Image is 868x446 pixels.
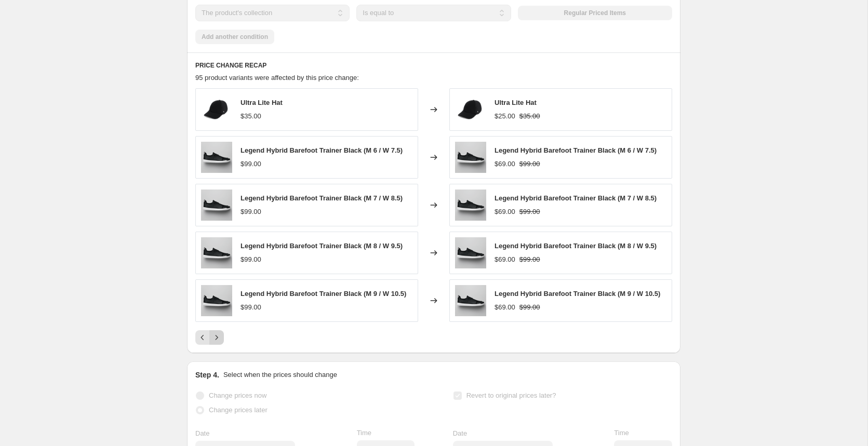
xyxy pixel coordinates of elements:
span: Revert to original prices later? [466,391,556,399]
div: $69.00 [495,207,515,217]
div: $99.00 [241,207,261,217]
strike: $99.00 [519,254,540,265]
span: Change prices later [209,406,268,414]
div: $99.00 [241,159,261,169]
img: BlackShoe_04_80x.png [201,142,232,173]
span: Legend Hybrid Barefoot Trainer Black (M 7 / W 8.5) [241,194,403,202]
div: $35.00 [241,111,261,121]
img: BlackShoe_04_80x.png [455,142,486,173]
nav: Pagination [195,330,224,345]
h6: PRICE CHANGE RECAP [195,61,672,70]
span: Time [614,429,629,437]
span: Ultra Lite Hat [495,99,537,106]
img: BlackShoe_04_80x.png [455,237,486,268]
span: Date [195,429,209,437]
div: $69.00 [495,254,515,265]
img: ultra-lite-hat-runner-s-athletics-1_80x.png [455,94,486,125]
strike: $99.00 [519,159,540,169]
span: Date [453,429,467,437]
strike: $99.00 [519,302,540,313]
img: ultra-lite-hat-runner-s-athletics-1_80x.png [201,94,232,125]
strike: $35.00 [519,111,540,121]
h2: Step 4. [195,370,219,380]
span: Legend Hybrid Barefoot Trainer Black (M 9 / W 10.5) [241,290,406,298]
strike: $99.00 [519,207,540,217]
span: Change prices now [209,391,266,399]
p: Select when the prices should change [223,370,337,380]
img: BlackShoe_04_80x.png [201,285,232,316]
img: BlackShoe_04_80x.png [201,190,232,221]
img: BlackShoe_04_80x.png [455,190,486,221]
span: Legend Hybrid Barefoot Trainer Black (M 8 / W 9.5) [241,242,403,250]
div: $99.00 [241,254,261,265]
div: $69.00 [495,302,515,313]
span: Legend Hybrid Barefoot Trainer Black (M 7 / W 8.5) [495,194,657,202]
button: Next [209,330,224,345]
img: BlackShoe_04_80x.png [201,237,232,268]
span: Legend Hybrid Barefoot Trainer Black (M 8 / W 9.5) [495,242,657,250]
div: $99.00 [241,302,261,313]
span: Legend Hybrid Barefoot Trainer Black (M 6 / W 7.5) [241,146,403,154]
div: $69.00 [495,159,515,169]
span: Ultra Lite Hat [241,99,283,106]
span: 95 product variants were affected by this price change: [195,74,359,82]
span: Legend Hybrid Barefoot Trainer Black (M 9 / W 10.5) [495,290,660,298]
button: Previous [195,330,210,345]
span: Time [357,429,371,437]
span: Legend Hybrid Barefoot Trainer Black (M 6 / W 7.5) [495,146,657,154]
div: $25.00 [495,111,515,121]
img: BlackShoe_04_80x.png [455,285,486,316]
